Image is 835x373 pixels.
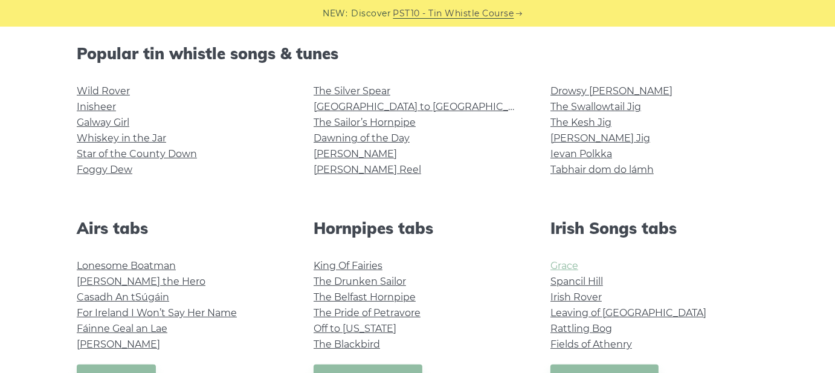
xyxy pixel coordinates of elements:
[550,307,706,319] a: Leaving of [GEOGRAPHIC_DATA]
[77,148,197,160] a: Star of the County Down
[352,7,392,21] span: Discover
[77,323,167,334] a: Fáinne Geal an Lae
[314,276,406,287] a: The Drunken Sailor
[77,260,176,271] a: Lonesome Boatman
[550,276,603,287] a: Spancil Hill
[550,219,758,238] h2: Irish Songs tabs
[77,117,129,128] a: Galway Girl
[314,164,421,175] a: [PERSON_NAME] Reel
[77,132,166,144] a: Whiskey in the Jar
[550,85,672,97] a: Drowsy [PERSON_NAME]
[550,291,602,303] a: Irish Rover
[77,101,116,112] a: Inisheer
[550,148,612,160] a: Ievan Polkka
[314,132,410,144] a: Dawning of the Day
[550,260,578,271] a: Grace
[77,164,132,175] a: Foggy Dew
[314,117,416,128] a: The Sailor’s Hornpipe
[77,44,758,63] h2: Popular tin whistle songs & tunes
[550,339,632,350] a: Fields of Athenry
[314,101,537,112] a: [GEOGRAPHIC_DATA] to [GEOGRAPHIC_DATA]
[314,339,380,350] a: The Blackbird
[77,85,130,97] a: Wild Rover
[314,307,421,319] a: The Pride of Petravore
[77,291,169,303] a: Casadh An tSúgáin
[77,276,205,287] a: [PERSON_NAME] the Hero
[77,339,160,350] a: [PERSON_NAME]
[314,219,521,238] h2: Hornpipes tabs
[314,85,390,97] a: The Silver Spear
[314,323,396,334] a: Off to [US_STATE]
[77,307,237,319] a: For Ireland I Won’t Say Her Name
[314,148,397,160] a: [PERSON_NAME]
[77,219,285,238] h2: Airs tabs
[393,7,514,21] a: PST10 - Tin Whistle Course
[550,323,612,334] a: Rattling Bog
[550,117,611,128] a: The Kesh Jig
[314,260,382,271] a: King Of Fairies
[314,291,416,303] a: The Belfast Hornpipe
[550,164,654,175] a: Tabhair dom do lámh
[323,7,348,21] span: NEW:
[550,101,641,112] a: The Swallowtail Jig
[550,132,650,144] a: [PERSON_NAME] Jig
